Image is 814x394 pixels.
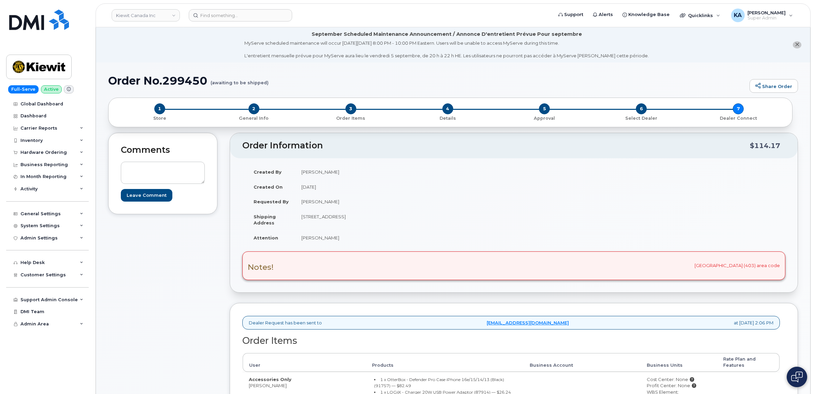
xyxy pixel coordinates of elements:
h2: Comments [121,145,205,155]
a: 4 Details [399,114,496,121]
div: Cost Center: None [647,376,711,383]
th: User [243,353,366,372]
div: Dealer Request has been sent to at [DATE] 2:06 PM [242,316,780,330]
h2: Order Information [242,141,750,150]
td: [PERSON_NAME] [295,164,509,179]
small: 1 x OtterBox - Defender Pro Case iPhone 16e/15/14/13 (Black) (91757) — $82.49 [374,377,504,389]
h2: Order Items [242,336,780,346]
strong: Shipping Address [254,214,276,226]
th: Business Units [641,353,717,372]
div: Profit Center: None [647,382,711,389]
span: 4 [442,103,453,114]
span: 6 [636,103,647,114]
strong: Requested By [254,199,289,204]
a: 6 Select Dealer [593,114,690,121]
span: 2 [248,103,259,114]
img: Open chat [791,371,803,382]
a: [EMAIL_ADDRESS][DOMAIN_NAME] [487,320,569,326]
div: September Scheduled Maintenance Announcement / Annonce D'entretient Prévue Pour septembre [312,31,582,38]
a: 3 Order Items [302,114,399,121]
strong: Created On [254,184,283,190]
span: 3 [345,103,356,114]
h3: Notes! [248,263,274,272]
small: (awaiting to be shipped) [211,75,269,85]
p: General Info [208,115,300,121]
div: $114.17 [750,139,780,152]
p: Order Items [305,115,397,121]
th: Business Account [524,353,641,372]
p: Approval [499,115,590,121]
span: 1 [154,103,165,114]
td: [PERSON_NAME] [295,194,509,209]
h1: Order No.299450 [108,75,746,87]
span: 5 [539,103,550,114]
div: [GEOGRAPHIC_DATA] (403) area code [242,251,785,280]
p: Details [402,115,494,121]
th: Rate Plan and Features [717,353,780,372]
td: [DATE] [295,179,509,194]
th: Products [366,353,524,372]
strong: Created By [254,169,282,175]
button: close notification [793,41,801,48]
a: Share Order [749,79,798,93]
p: Store [117,115,203,121]
p: Select Dealer [596,115,687,121]
td: [PERSON_NAME] [295,230,509,245]
strong: Accessories Only [249,377,291,382]
div: MyServe scheduled maintenance will occur [DATE][DATE] 8:00 PM - 10:00 PM Eastern. Users will be u... [244,40,649,59]
td: [STREET_ADDRESS] [295,209,509,230]
a: 5 Approval [496,114,593,121]
a: 1 Store [114,114,205,121]
a: 2 General Info [205,114,302,121]
input: Leave Comment [121,189,172,202]
strong: Attention [254,235,278,240]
